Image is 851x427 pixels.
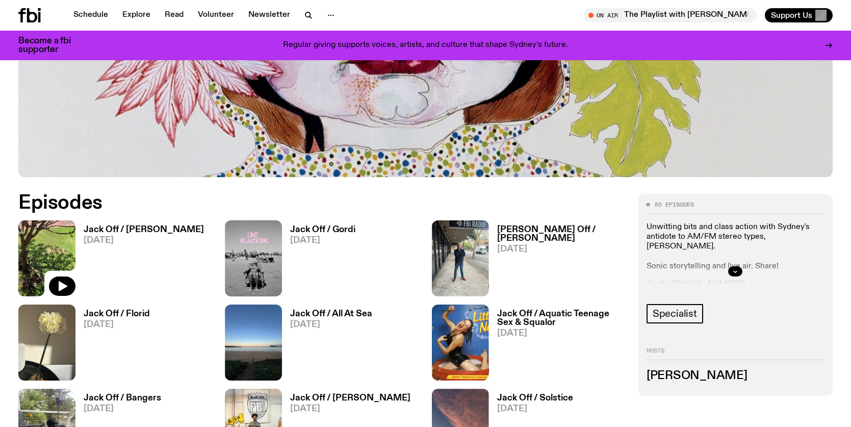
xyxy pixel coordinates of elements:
a: Jack Off / Gordi[DATE] [282,225,355,296]
h3: Become a fbi supporter [18,37,84,54]
span: [DATE] [84,236,204,245]
h3: Jack Off / [PERSON_NAME] [290,394,410,403]
a: Jack Off / Aquatic Teenage Sex & Squalor[DATE] [489,310,626,381]
span: [DATE] [497,329,626,338]
span: [DATE] [84,405,161,413]
span: [DATE] [497,405,573,413]
a: [PERSON_NAME] Off / [PERSON_NAME][DATE] [489,225,626,296]
h3: Jack Off / [PERSON_NAME] [84,225,204,234]
p: Unwitting bits and class action with Sydney's antidote to AM/FM stereo types, [PERSON_NAME]. Soni... [647,222,824,271]
a: Specialist [647,304,703,323]
h2: Episodes [18,194,557,212]
h3: Jack Off / All At Sea [290,310,372,318]
h3: Jack Off / Florid [84,310,150,318]
h3: Jack Off / Aquatic Teenage Sex & Squalor [497,310,626,327]
span: [DATE] [290,320,372,329]
h3: Jack Off / Solstice [497,394,573,403]
img: Charlie Owen standing in front of the fbi radio station [432,220,489,296]
span: Support Us [771,11,812,20]
span: [DATE] [290,405,410,413]
h3: [PERSON_NAME] Off / [PERSON_NAME] [497,225,626,243]
span: [DATE] [290,236,355,245]
a: Volunteer [192,8,240,22]
img: Album cover of Little Nell sitting in a kiddie pool wearing a swimsuit [432,305,489,381]
p: Regular giving supports voices, artists, and culture that shape Sydney’s future. [283,41,568,50]
a: Newsletter [242,8,296,22]
a: Jack Off / All At Sea[DATE] [282,310,372,381]
a: Read [159,8,190,22]
button: Support Us [765,8,833,22]
h3: [PERSON_NAME] [647,370,824,382]
a: Jack Off / Florid[DATE] [75,310,150,381]
span: Specialist [653,308,697,319]
button: On AirThe Playlist with [PERSON_NAME], [PERSON_NAME], [PERSON_NAME], and Raf [583,8,757,22]
h3: Jack Off / Bangers [84,394,161,403]
a: Explore [116,8,157,22]
h2: Hosts [647,348,824,360]
span: 85 episodes [655,202,694,208]
a: Schedule [67,8,114,22]
a: Jack Off / [PERSON_NAME][DATE] [75,225,204,296]
span: [DATE] [84,320,150,329]
h3: Jack Off / Gordi [290,225,355,234]
span: [DATE] [497,245,626,254]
